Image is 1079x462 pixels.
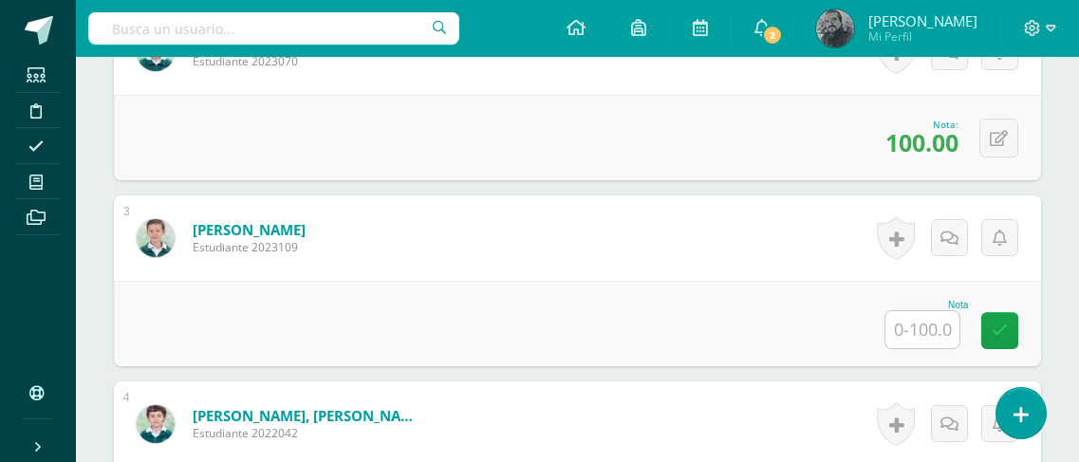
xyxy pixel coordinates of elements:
[193,425,420,441] span: Estudiante 2022042
[885,126,958,158] span: 100.00
[193,220,306,239] a: [PERSON_NAME]
[884,300,968,310] div: Nota
[88,12,459,45] input: Busca un usuario...
[885,118,958,131] div: Nota:
[762,25,783,46] span: 2
[193,53,420,69] span: Estudiante 2023070
[193,239,306,255] span: Estudiante 2023109
[193,406,420,425] a: [PERSON_NAME], [PERSON_NAME]
[137,219,175,257] img: 9683cbcbe162c3007237bece3b4fb259.png
[885,311,959,348] input: 0-100.0
[868,11,977,30] span: [PERSON_NAME]
[137,405,175,443] img: 366bb5ecb97f95cf08929d527d289a7f.png
[868,28,977,45] span: Mi Perfil
[816,9,854,47] img: 2c0bbd3db486c019a4206c04b1654fb0.png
